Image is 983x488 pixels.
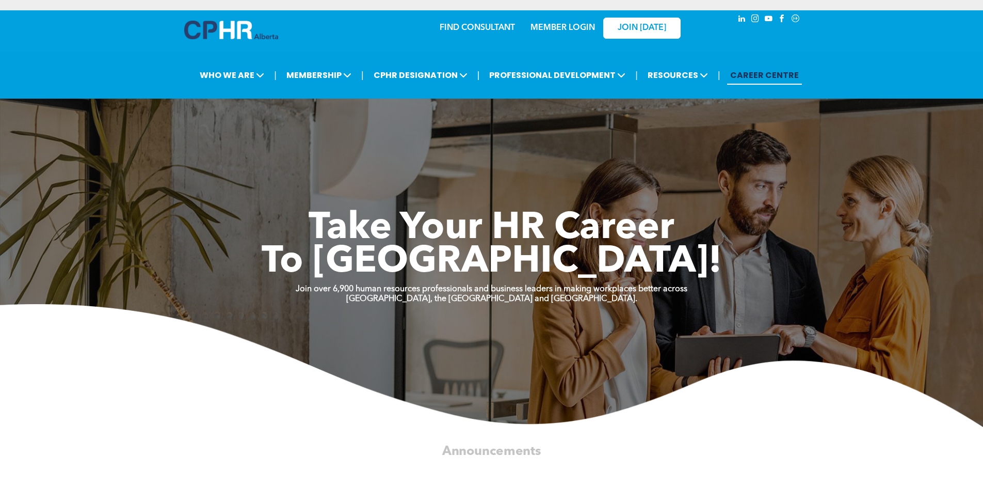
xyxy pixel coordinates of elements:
a: JOIN [DATE] [603,18,681,39]
span: WHO WE ARE [197,66,267,85]
span: CPHR DESIGNATION [370,66,471,85]
a: linkedin [736,13,748,27]
li: | [477,65,480,86]
li: | [361,65,364,86]
a: instagram [750,13,761,27]
strong: [GEOGRAPHIC_DATA], the [GEOGRAPHIC_DATA] and [GEOGRAPHIC_DATA]. [346,295,637,303]
span: MEMBERSHIP [283,66,354,85]
a: facebook [777,13,788,27]
a: FIND CONSULTANT [440,24,515,32]
span: Announcements [442,445,541,458]
li: | [274,65,277,86]
span: Take Your HR Career [309,210,674,247]
a: Social network [790,13,801,27]
strong: Join over 6,900 human resources professionals and business leaders in making workplaces better ac... [296,285,687,293]
a: youtube [763,13,775,27]
li: | [635,65,638,86]
a: MEMBER LOGIN [530,24,595,32]
a: CAREER CENTRE [727,66,802,85]
img: A blue and white logo for cp alberta [184,21,278,39]
span: To [GEOGRAPHIC_DATA]! [262,244,722,281]
span: JOIN [DATE] [618,23,666,33]
span: RESOURCES [644,66,711,85]
li: | [718,65,720,86]
span: PROFESSIONAL DEVELOPMENT [486,66,629,85]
